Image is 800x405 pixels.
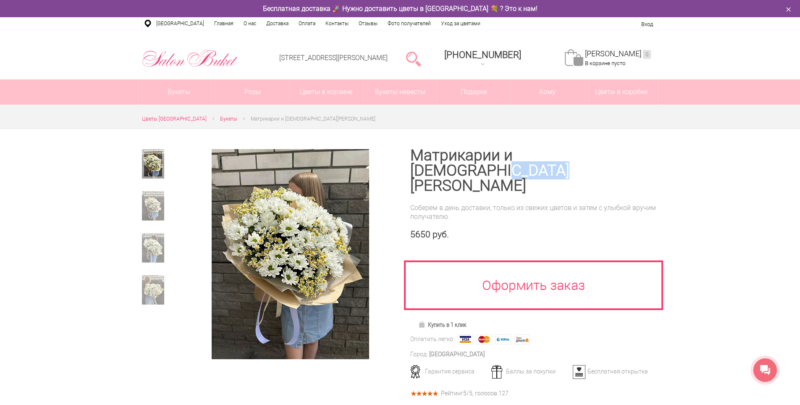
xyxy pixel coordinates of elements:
[251,116,375,122] span: Матрикарии и [DEMOGRAPHIC_DATA][PERSON_NAME]
[437,79,511,105] a: Подарки
[407,368,490,375] div: Гарантия сервиса
[410,350,428,359] div: Город:
[511,79,584,105] span: Кому
[498,390,509,397] span: 127
[410,148,658,193] h1: Матрикарии и [DEMOGRAPHIC_DATA][PERSON_NAME]
[320,17,354,30] a: Контакты
[239,17,261,30] a: О нас
[383,17,436,30] a: Фото получателей
[142,47,238,69] img: Цветы Нижний Новгород
[279,54,388,62] a: [STREET_ADDRESS][PERSON_NAME]
[495,334,511,345] img: Webmoney
[209,17,239,30] a: Главная
[410,229,658,240] div: 5650 руб.
[418,321,428,328] img: Купить в 1 клик
[410,203,658,221] div: Соберем в день доставки, только из свежих цветов и затем с улыбкой вручим получателю.
[142,79,216,105] a: Букеты
[363,79,437,105] a: Букеты невесты
[429,350,485,359] div: [GEOGRAPHIC_DATA]
[220,116,237,122] span: Букеты
[410,335,454,344] div: Оплатить легко:
[441,391,510,396] div: Рейтинг /5, голосов: .
[463,390,467,397] span: 5
[643,50,651,59] ins: 0
[457,334,473,345] img: Visa
[641,21,653,27] a: Вход
[444,50,521,60] span: [PHONE_NUMBER]
[414,319,470,331] a: Купить в 1 клик
[436,17,485,30] a: Уход за цветами
[216,79,289,105] a: Розы
[404,260,664,310] a: Оформить заказ
[294,17,320,30] a: Оплата
[585,49,651,59] a: [PERSON_NAME]
[142,115,207,124] a: Цветы [GEOGRAPHIC_DATA]
[136,4,665,13] div: Бесплатная доставка 🚀 Нужно доставить цветы в [GEOGRAPHIC_DATA] 💐 ? Это к нам!
[290,79,363,105] a: Цветы в корзине
[212,149,369,359] img: Матрикарии и Хризантема кустовая
[220,115,237,124] a: Букеты
[585,79,658,105] a: Цветы в коробке
[585,60,625,66] span: В корзине пусто
[570,368,653,375] div: Бесплатная открытка
[488,368,571,375] div: Баллы за покупки
[439,47,526,71] a: [PHONE_NUMBER]
[354,17,383,30] a: Отзывы
[142,116,207,122] span: Цветы [GEOGRAPHIC_DATA]
[261,17,294,30] a: Доставка
[151,17,209,30] a: [GEOGRAPHIC_DATA]
[476,334,492,345] img: MasterCard
[191,149,390,359] a: Увеличить
[514,334,530,345] img: Яндекс Деньги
